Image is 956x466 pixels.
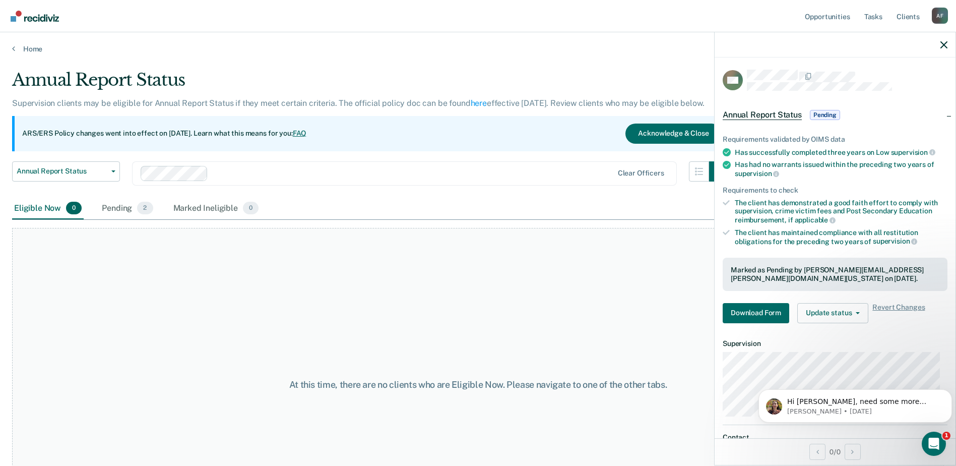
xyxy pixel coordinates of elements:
div: Requirements validated by OIMS data [723,135,947,144]
span: supervision [735,169,779,178]
div: 0 / 0 [715,438,955,465]
div: Annual Report StatusPending [715,99,955,131]
button: Next Opportunity [845,444,861,460]
span: Hi [PERSON_NAME], need some more context here there somewhere in [GEOGRAPHIC_DATA] that this is i... [33,29,172,78]
span: Annual Report Status [17,167,107,176]
span: 0 [66,202,82,215]
div: Has had no warrants issued within the preceding two years of [735,160,947,178]
div: Pending [100,198,155,220]
p: ARS/ERS Policy changes went into effect on [DATE]. Learn what this means for you: [22,129,306,139]
div: Annual Report Status [12,70,729,98]
div: Requirements to check [723,186,947,195]
span: 0 [243,202,259,215]
span: 2 [137,202,153,215]
div: The client has maintained compliance with all restitution obligations for the preceding two years of [735,228,947,246]
iframe: Intercom live chat [922,432,946,456]
p: Message from Rajan, sent 4d ago [33,39,185,48]
span: Pending [810,110,840,120]
span: Annual Report Status [723,110,802,120]
div: Eligible Now [12,198,84,220]
div: Marked as Pending by [PERSON_NAME][EMAIL_ADDRESS][PERSON_NAME][DOMAIN_NAME][US_STATE] on [DATE]. [731,266,939,283]
a: Navigate to form link [723,303,793,323]
div: Marked Ineligible [171,198,261,220]
dt: Contact [723,433,947,442]
div: Has successfully completed three years on Low [735,148,947,157]
div: The client has demonstrated a good faith effort to comply with supervision, crime victim fees and... [735,199,947,224]
iframe: Intercom notifications message [754,368,956,439]
button: Profile dropdown button [932,8,948,24]
span: 1 [942,432,950,440]
div: Clear officers [618,169,664,178]
p: Supervision clients may be eligible for Annual Report Status if they meet certain criteria. The o... [12,98,704,108]
span: applicable [795,216,836,224]
img: Recidiviz [11,11,59,22]
a: Home [12,44,944,53]
span: supervision [873,237,917,245]
button: Acknowledge & Close [625,124,721,144]
span: supervision [891,148,935,156]
dt: Supervision [723,339,947,348]
a: FAQ [293,129,307,137]
button: Download Form [723,303,789,323]
span: Revert Changes [872,303,925,323]
button: Previous Opportunity [809,444,825,460]
button: Update status [797,303,868,323]
div: At this time, there are no clients who are Eligible Now. Please navigate to one of the other tabs. [245,379,711,390]
div: A F [932,8,948,24]
a: here [471,98,487,108]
